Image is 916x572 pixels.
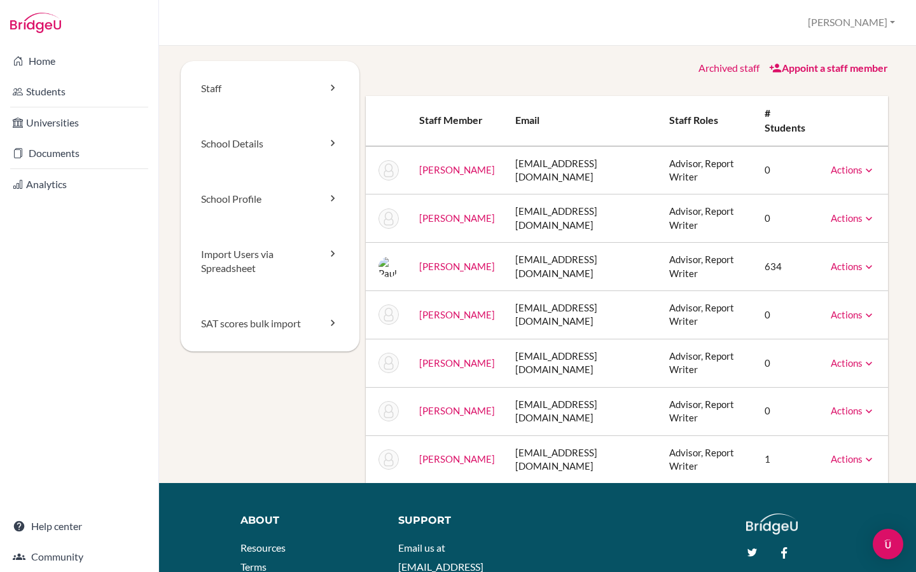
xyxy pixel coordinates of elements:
img: Calvin Chuah [378,208,399,229]
td: [EMAIL_ADDRESS][DOMAIN_NAME] [505,243,660,291]
img: Bridge-U [10,13,61,33]
td: Advisor, Report Writer [659,146,754,194]
a: [PERSON_NAME] [419,261,495,272]
td: 0 [754,339,821,387]
a: Appoint a staff member [769,62,888,74]
a: [PERSON_NAME] [419,405,495,416]
td: 0 [754,387,821,435]
div: Open Intercom Messenger [873,529,903,559]
td: 1 [754,435,821,483]
img: Paul Dobson [378,257,399,277]
div: About [240,514,380,528]
td: [EMAIL_ADDRESS][DOMAIN_NAME] [505,435,660,483]
a: SAT scores bulk import [181,296,359,351]
img: Bryan Looi [378,401,399,421]
img: Elizabeth Muvumba [378,449,399,470]
a: [PERSON_NAME] [419,212,495,224]
a: [PERSON_NAME] [419,357,495,369]
td: [EMAIL_ADDRESS][DOMAIN_NAME] [505,194,660,243]
a: Actions [831,261,875,272]
a: [PERSON_NAME] [419,309,495,320]
a: Community [3,544,156,569]
a: Staff [181,61,359,116]
button: [PERSON_NAME] [802,11,901,34]
th: Email [505,96,660,146]
td: 0 [754,146,821,194]
a: Actions [831,164,875,175]
a: School Profile [181,172,359,227]
th: # students [754,96,821,146]
a: Actions [831,212,875,224]
td: Advisor, Report Writer [659,194,754,243]
a: School Details [181,116,359,172]
a: [PERSON_NAME] [419,453,495,465]
td: Advisor, Report Writer [659,339,754,387]
td: Advisor, Report Writer [659,291,754,339]
td: [EMAIL_ADDRESS][DOMAIN_NAME] [505,291,660,339]
a: Documents [3,140,156,166]
img: Jens Hieber [378,304,399,325]
a: Import Users via Spreadsheet [181,227,359,297]
th: Staff roles [659,96,754,146]
td: 0 [754,291,821,339]
td: Advisor, Report Writer [659,243,754,291]
td: [EMAIL_ADDRESS][DOMAIN_NAME] [505,387,660,435]
a: Actions [831,309,875,320]
a: Universities [3,110,156,135]
td: 634 [754,243,821,291]
td: 0 [754,194,821,243]
td: Advisor, Report Writer [659,387,754,435]
a: Analytics [3,172,156,197]
a: Actions [831,453,875,465]
a: [PERSON_NAME] [419,164,495,175]
th: Staff member [409,96,505,146]
td: [EMAIL_ADDRESS][DOMAIN_NAME] [505,146,660,194]
td: [EMAIL_ADDRESS][DOMAIN_NAME] [505,339,660,387]
a: Archived staff [698,62,760,74]
img: Brian Brewster [378,160,399,180]
a: Help center [3,514,156,539]
a: Students [3,79,156,104]
div: Support [398,514,528,528]
img: Anne Jones [378,353,399,373]
a: Resources [240,541,286,554]
td: Advisor, Report Writer [659,435,754,483]
a: Actions [831,405,875,416]
a: Home [3,48,156,74]
img: logo_white@2x-f4f0deed5e89b7ecb1c2cc34c3e3d731f90f0f143d5ea2071677605dd97b5244.png [746,514,798,535]
a: Actions [831,357,875,369]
